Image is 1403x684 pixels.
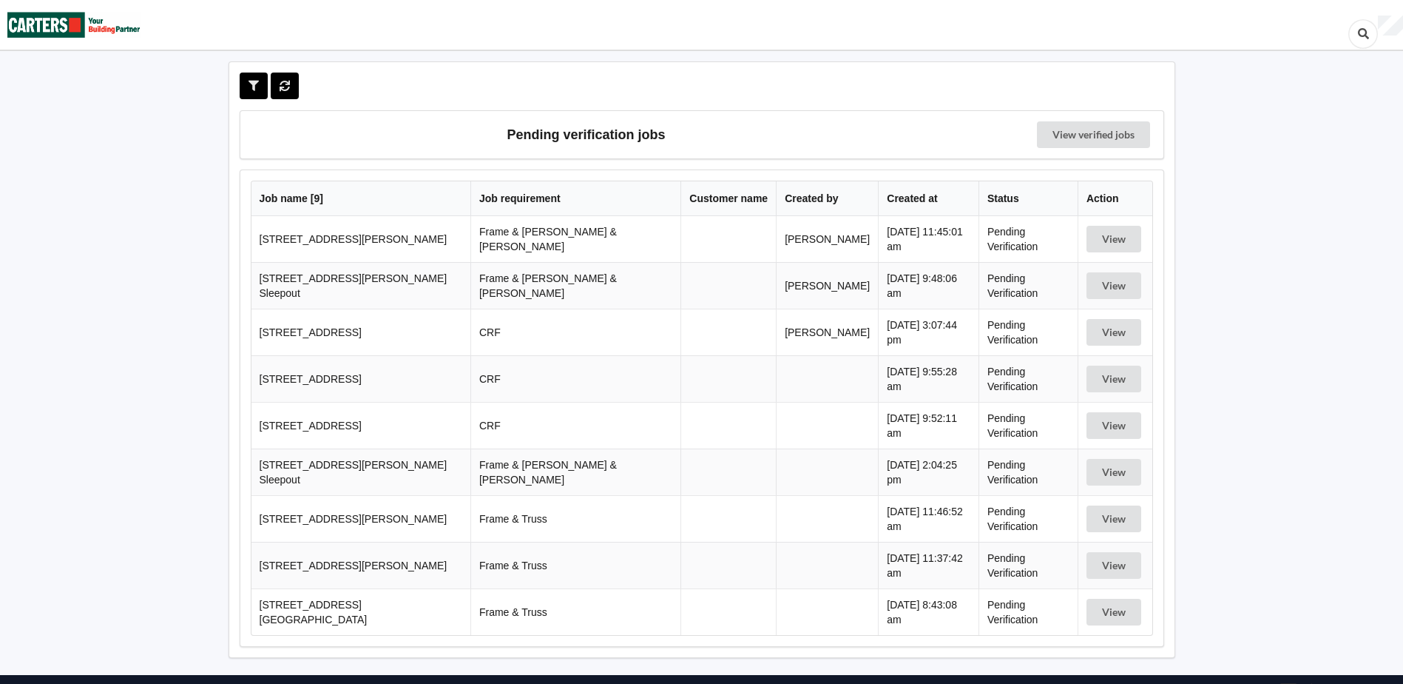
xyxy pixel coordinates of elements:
[470,589,680,635] td: Frame & Truss
[251,355,470,402] td: [STREET_ADDRESS]
[470,181,680,216] th: Job requirement
[1086,506,1141,532] button: View
[776,309,878,355] td: [PERSON_NAME]
[1086,606,1144,618] a: View
[1378,16,1403,36] div: User Profile
[251,495,470,542] td: [STREET_ADDRESS][PERSON_NAME]
[1037,121,1150,148] a: View verified jobs
[978,262,1078,309] td: Pending Verification
[1086,226,1141,252] button: View
[470,309,680,355] td: CRF
[978,355,1078,402] td: Pending Verification
[776,216,878,262] td: [PERSON_NAME]
[1086,552,1141,579] button: View
[878,216,978,262] td: [DATE] 11:45:01 am
[1086,366,1141,392] button: View
[878,589,978,635] td: [DATE] 8:43:08 am
[1086,466,1144,478] a: View
[680,181,776,216] th: Customer name
[470,216,680,262] td: Frame & [PERSON_NAME] & [PERSON_NAME]
[1078,181,1152,216] th: Action
[7,1,141,49] img: Carters
[878,309,978,355] td: [DATE] 3:07:44 pm
[1086,319,1141,346] button: View
[251,181,470,216] th: Job name [ 9 ]
[878,262,978,309] td: [DATE] 9:48:06 am
[878,355,978,402] td: [DATE] 9:55:28 am
[251,402,470,449] td: [STREET_ADDRESS]
[978,402,1078,449] td: Pending Verification
[878,402,978,449] td: [DATE] 9:52:11 am
[978,216,1078,262] td: Pending Verification
[251,216,470,262] td: [STREET_ADDRESS][PERSON_NAME]
[978,309,1078,355] td: Pending Verification
[1086,560,1144,571] a: View
[776,181,878,216] th: Created by
[470,402,680,449] td: CRF
[878,495,978,542] td: [DATE] 11:46:52 am
[978,589,1078,635] td: Pending Verification
[878,181,978,216] th: Created at
[978,495,1078,542] td: Pending Verification
[1086,272,1141,299] button: View
[878,449,978,495] td: [DATE] 2:04:25 pm
[978,449,1078,495] td: Pending Verification
[470,542,680,589] td: Frame & Truss
[1086,459,1141,486] button: View
[470,262,680,309] td: Frame & [PERSON_NAME] & [PERSON_NAME]
[470,449,680,495] td: Frame & [PERSON_NAME] & [PERSON_NAME]
[251,542,470,589] td: [STREET_ADDRESS][PERSON_NAME]
[470,495,680,542] td: Frame & Truss
[1086,280,1144,292] a: View
[776,262,878,309] td: [PERSON_NAME]
[878,542,978,589] td: [DATE] 11:37:42 am
[251,262,470,309] td: [STREET_ADDRESS][PERSON_NAME] Sleepout
[251,309,470,355] td: [STREET_ADDRESS]
[251,121,922,148] h3: Pending verification jobs
[251,449,470,495] td: [STREET_ADDRESS][PERSON_NAME] Sleepout
[978,181,1078,216] th: Status
[1086,326,1144,338] a: View
[470,355,680,402] td: CRF
[1086,599,1141,626] button: View
[1086,233,1144,245] a: View
[978,542,1078,589] td: Pending Verification
[1086,513,1144,525] a: View
[1086,373,1144,385] a: View
[251,589,470,635] td: [STREET_ADDRESS][GEOGRAPHIC_DATA]
[1086,412,1141,439] button: View
[1086,420,1144,432] a: View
